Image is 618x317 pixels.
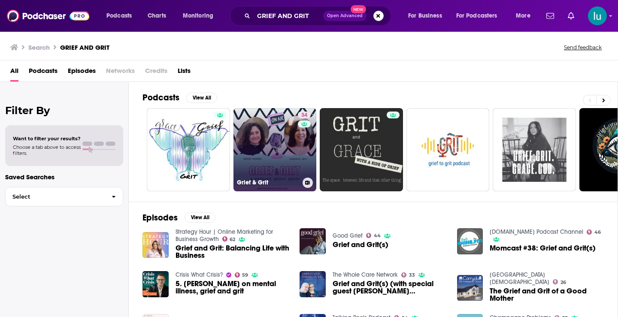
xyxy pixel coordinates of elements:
span: For Business [408,10,442,22]
img: User Profile [588,6,607,25]
a: 34Grief & Grit [233,108,317,191]
span: Logged in as lusodano [588,6,607,25]
span: 5. [PERSON_NAME] on mental illness, grief and grit [176,280,290,295]
span: Select [6,194,105,199]
img: Grief and Grit: Balancing Life with Business [142,232,169,258]
a: 26 [553,279,566,284]
a: Strategy Hour | Online Marketing for Business Growth [176,228,273,243]
a: Grief and Grit: Balancing Life with Business [176,245,290,259]
span: More [516,10,530,22]
span: 59 [242,273,248,277]
a: The Grief and Grit of a Good Mother [490,287,604,302]
span: 33 [409,273,415,277]
a: Show notifications dropdown [543,9,557,23]
a: 44 [366,233,381,238]
span: Choose a tab above to access filters. [13,144,81,156]
a: Good Grief [333,232,363,239]
a: Carryduff Free Presbyterian Church [490,271,549,286]
a: All [10,64,18,82]
input: Search podcasts, credits, & more... [254,9,323,23]
button: View All [186,93,217,103]
button: Show profile menu [588,6,607,25]
a: PodcastsView All [142,92,217,103]
span: Networks [106,64,135,82]
a: 46 [587,229,601,235]
a: Momcast #38: Grief and Grit(s) [490,245,596,252]
h3: Grief & Grit [237,179,299,186]
a: Lists [178,64,191,82]
a: Crisis What Crisis? [176,271,223,278]
a: 33 [401,272,415,278]
button: open menu [451,9,510,23]
span: Podcasts [106,10,132,22]
h2: Episodes [142,212,178,223]
span: 34 [301,111,307,120]
span: 46 [594,230,601,234]
h3: GRIEF AND GRIT [60,43,109,51]
span: Credits [145,64,167,82]
span: Charts [148,10,166,22]
button: Send feedback [561,44,604,51]
a: Grief and Grit(s) (with special guest Marsha Gray Hill) [333,280,447,295]
a: EpisodesView All [142,212,215,223]
span: New [351,5,366,13]
a: Charts [142,9,171,23]
a: Shine.FM Podcast Channel [490,228,583,235]
a: 5. Johnny Mercer on mental illness, grief and grit [176,280,290,295]
img: Grief and Grit(s) (with special guest Marsha Gray Hill) [300,271,326,297]
a: 59 [235,272,248,278]
button: open menu [177,9,224,23]
img: The Grief and Grit of a Good Mother [457,275,483,301]
button: open menu [100,9,143,23]
a: The Whole Care Network [333,271,398,278]
a: Episodes [68,64,96,82]
span: 62 [230,238,235,242]
h2: Podcasts [142,92,179,103]
button: Open AdvancedNew [323,11,367,21]
button: open menu [402,9,453,23]
a: 62 [222,236,236,242]
button: Select [5,187,123,206]
span: Monitoring [183,10,213,22]
a: Podcasts [29,64,58,82]
span: Open Advanced [327,14,363,18]
img: Podchaser - Follow, Share and Rate Podcasts [7,8,89,24]
img: 5. Johnny Mercer on mental illness, grief and grit [142,271,169,297]
a: 34 [298,112,311,118]
span: For Podcasters [456,10,497,22]
span: 26 [560,281,566,284]
h3: Search [28,43,50,51]
img: Momcast #38: Grief and Grit(s) [457,228,483,254]
a: Show notifications dropdown [564,9,578,23]
div: Search podcasts, credits, & more... [238,6,399,26]
img: Grief and Grit(s) [300,228,326,254]
span: Want to filter your results? [13,136,81,142]
button: open menu [510,9,541,23]
p: Saved Searches [5,173,123,181]
span: Grief and Grit(s) (with special guest [PERSON_NAME] [PERSON_NAME]) [333,280,447,295]
a: Grief and Grit(s) [333,241,388,248]
span: 44 [374,234,381,238]
button: View All [185,212,215,223]
h2: Filter By [5,104,123,117]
